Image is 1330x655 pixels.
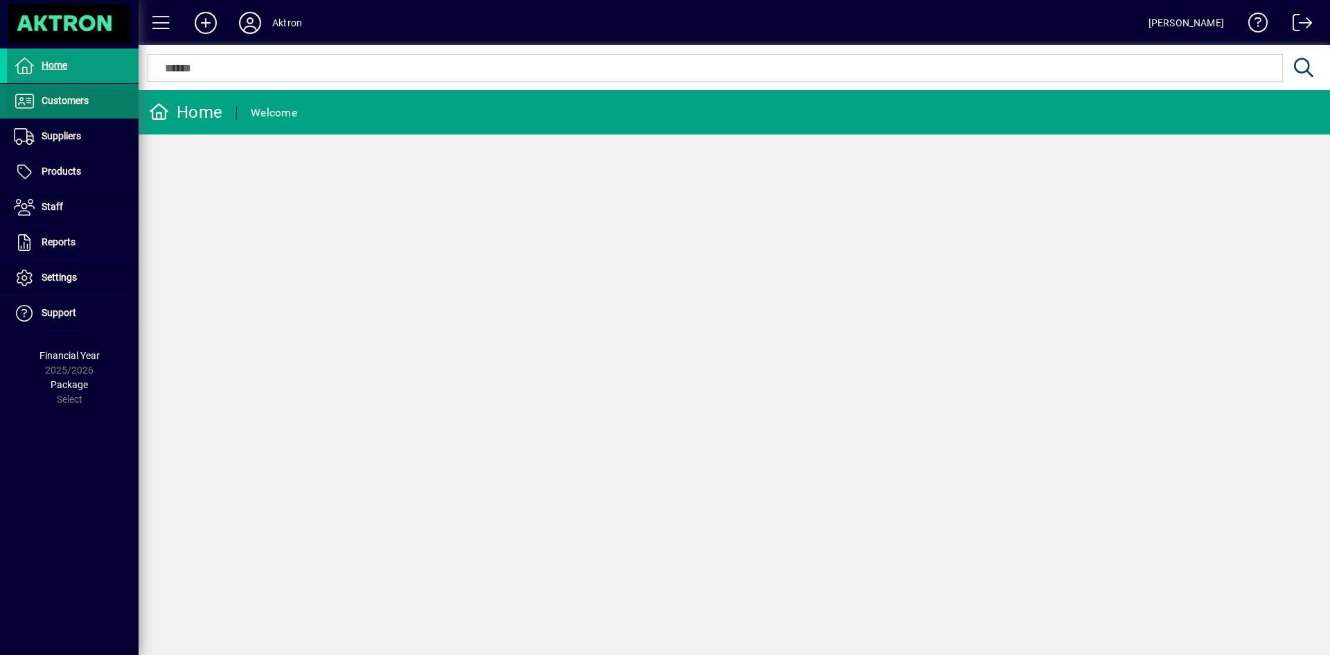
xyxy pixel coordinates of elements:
a: Customers [7,84,139,119]
a: Staff [7,190,139,225]
a: Products [7,155,139,189]
span: Settings [42,272,77,283]
a: Reports [7,225,139,260]
span: Products [42,166,81,177]
span: Home [42,60,67,71]
a: Logout [1282,3,1313,48]
span: Reports [42,236,76,247]
button: Add [184,10,228,35]
div: [PERSON_NAME] [1149,12,1224,34]
div: Aktron [272,12,302,34]
a: Suppliers [7,119,139,154]
span: Staff [42,201,63,212]
button: Profile [228,10,272,35]
a: Knowledge Base [1238,3,1268,48]
span: Suppliers [42,130,81,141]
span: Support [42,307,76,318]
span: Customers [42,95,89,106]
span: Package [51,379,88,390]
div: Home [149,101,222,123]
div: Welcome [251,102,297,124]
a: Support [7,296,139,331]
span: Financial Year [39,350,100,361]
a: Settings [7,261,139,295]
